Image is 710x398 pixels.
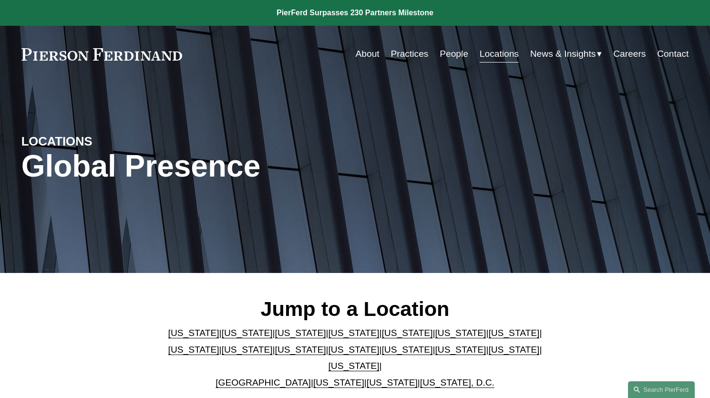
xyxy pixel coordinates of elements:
[480,45,519,63] a: Locations
[329,345,380,355] a: [US_STATE]
[21,134,188,149] h4: LOCATIONS
[216,377,311,388] a: [GEOGRAPHIC_DATA]
[21,149,466,184] h1: Global Presence
[530,45,602,63] a: folder dropdown
[222,328,273,338] a: [US_STATE]
[613,45,646,63] a: Careers
[356,45,380,63] a: About
[530,46,596,63] span: News & Insights
[275,328,326,338] a: [US_STATE]
[168,328,219,338] a: [US_STATE]
[657,45,689,63] a: Contact
[222,345,273,355] a: [US_STATE]
[275,345,326,355] a: [US_STATE]
[435,328,486,338] a: [US_STATE]
[381,328,432,338] a: [US_STATE]
[420,377,494,388] a: [US_STATE], D.C.
[488,328,539,338] a: [US_STATE]
[329,328,380,338] a: [US_STATE]
[440,45,468,63] a: People
[488,345,539,355] a: [US_STATE]
[628,381,695,398] a: Search this site
[381,345,432,355] a: [US_STATE]
[313,377,364,388] a: [US_STATE]
[391,45,429,63] a: Practices
[168,345,219,355] a: [US_STATE]
[160,296,550,321] h2: Jump to a Location
[435,345,486,355] a: [US_STATE]
[160,325,550,391] p: | | | | | | | | | | | | | | | | | |
[329,361,380,371] a: [US_STATE]
[367,377,418,388] a: [US_STATE]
